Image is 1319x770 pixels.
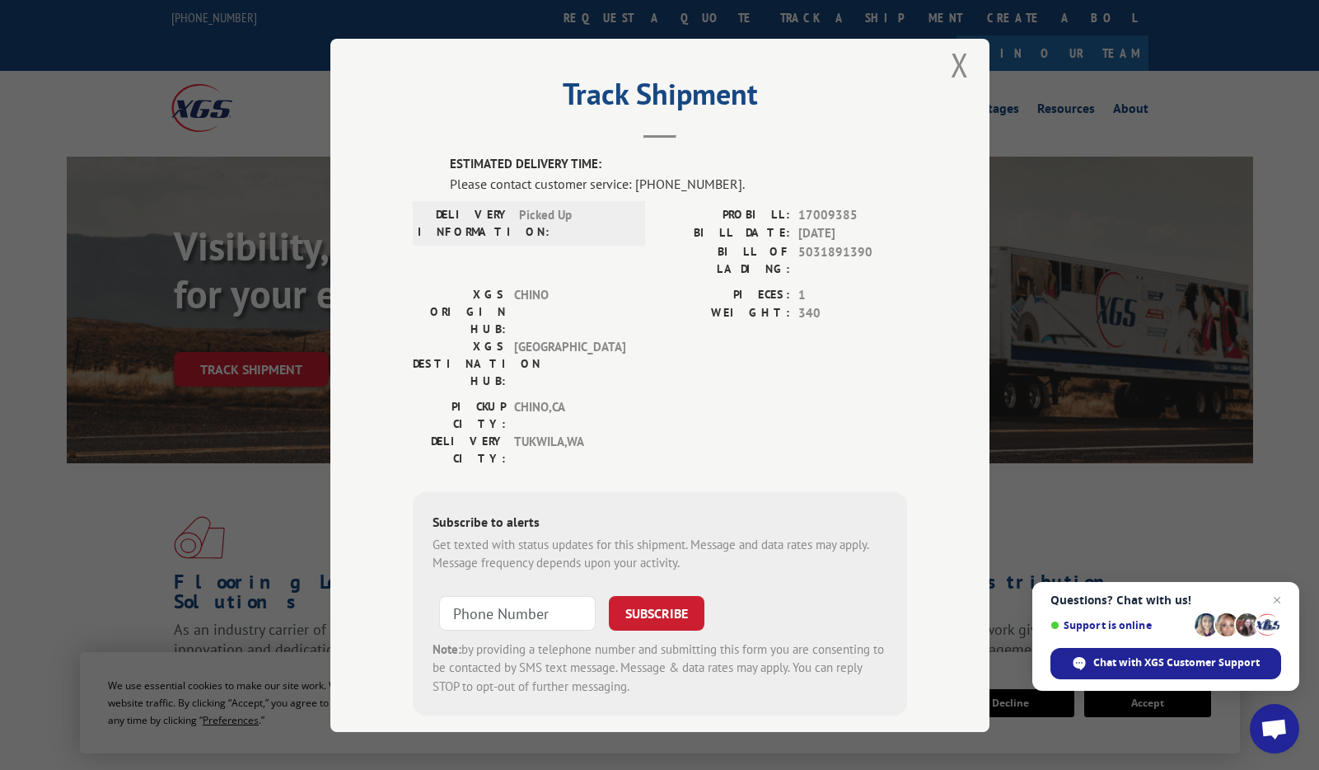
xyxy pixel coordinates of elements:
[1050,619,1189,631] span: Support is online
[433,511,887,535] div: Subscribe to alerts
[433,641,461,656] strong: Note:
[1050,648,1281,679] div: Chat with XGS Customer Support
[439,595,596,630] input: Phone Number
[660,205,790,224] label: PROBILL:
[450,173,907,193] div: Please contact customer service: [PHONE_NUMBER].
[413,285,506,337] label: XGS ORIGIN HUB:
[433,535,887,572] div: Get texted with status updates for this shipment. Message and data rates may apply. Message frequ...
[1050,594,1281,607] span: Questions? Chat with us!
[798,242,907,277] span: 5031891390
[798,224,907,243] span: [DATE]
[514,285,625,337] span: CHINO
[660,304,790,323] label: WEIGHT:
[514,397,625,432] span: CHINO , CA
[1250,704,1299,754] div: Open chat
[418,205,511,240] label: DELIVERY INFORMATION:
[1093,655,1260,670] span: Chat with XGS Customer Support
[519,205,630,240] span: Picked Up
[413,337,506,389] label: XGS DESTINATION HUB:
[798,205,907,224] span: 17009385
[450,155,907,174] label: ESTIMATED DELIVERY TIME:
[514,432,625,467] span: TUKWILA , WA
[951,43,969,87] button: Close modal
[433,640,887,696] div: by providing a telephone number and submitting this form you are consenting to be contacted by SM...
[514,337,625,389] span: [GEOGRAPHIC_DATA]
[798,285,907,304] span: 1
[609,595,704,630] button: SUBSCRIBE
[413,432,506,467] label: DELIVERY CITY:
[413,82,907,114] h2: Track Shipment
[798,304,907,323] span: 340
[413,397,506,432] label: PICKUP CITY:
[660,224,790,243] label: BILL DATE:
[660,242,790,277] label: BILL OF LADING:
[1267,590,1287,610] span: Close chat
[660,285,790,304] label: PIECES:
